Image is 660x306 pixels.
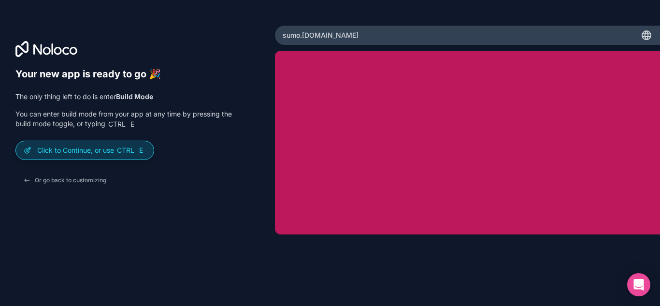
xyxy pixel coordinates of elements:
p: Click to Continue, or use [37,146,146,155]
p: You can enter build mode from your app at any time by pressing the build mode toggle, or typing [15,109,232,129]
h6: Your new app is ready to go 🎉 [15,68,232,80]
strong: Build Mode [116,92,153,101]
iframe: App Preview [275,51,660,234]
button: Or go back to customizing [15,172,114,189]
span: Ctrl [116,146,135,155]
span: E [137,146,145,154]
span: Ctrl [107,120,127,129]
span: E [129,120,136,128]
div: Open Intercom Messenger [627,273,650,296]
p: The only thing left to do is enter [15,92,232,102]
span: sumo .[DOMAIN_NAME] [283,30,359,40]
